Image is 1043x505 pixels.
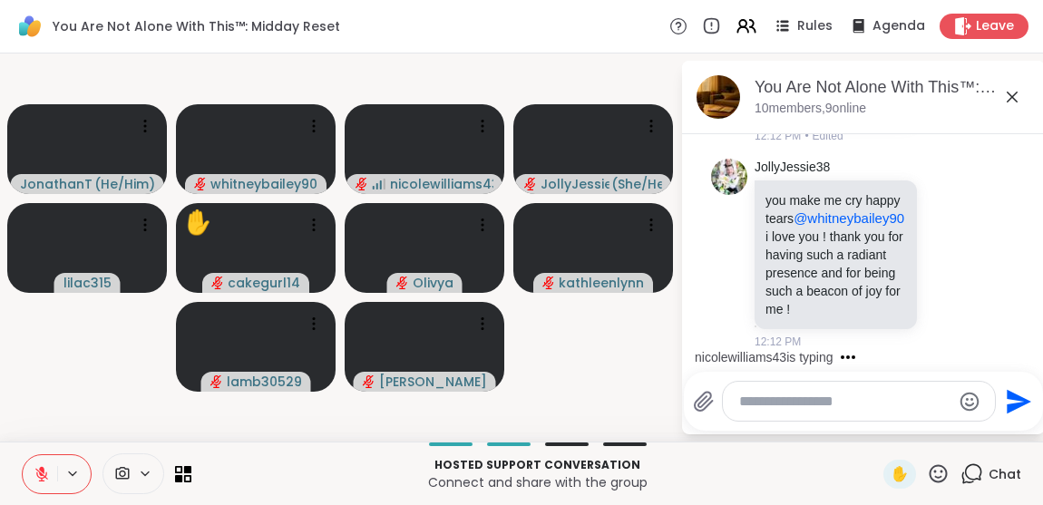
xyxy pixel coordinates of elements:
[210,375,223,388] span: audio-muted
[872,17,925,35] span: Agenda
[755,334,801,350] span: 12:12 PM
[697,75,740,119] img: You Are Not Alone With This™: Midday Reset, Oct 11
[183,205,212,240] div: ✋
[227,373,302,391] span: lamb30529
[797,17,833,35] span: Rules
[390,175,493,193] span: nicolewilliams43
[228,274,300,292] span: cakegurl14
[20,175,93,193] span: JonathanT
[541,175,609,193] span: JollyJessie38
[63,274,112,292] span: lilac315
[794,210,904,226] span: @whitneybailey90
[211,277,224,289] span: audio-muted
[996,381,1037,422] button: Send
[611,175,662,193] span: ( She/Her )
[813,128,843,144] span: Edited
[695,348,833,366] div: nicolewilliams43 is typing
[804,128,808,144] span: •
[524,178,537,190] span: audio-muted
[891,463,909,485] span: ✋
[356,178,368,190] span: audio-muted
[959,391,980,413] button: Emoji picker
[396,277,409,289] span: audio-muted
[542,277,555,289] span: audio-muted
[413,274,453,292] span: Olivya
[765,191,906,318] p: you make me cry happy tears i love you ! thank you for having such a radiant presence and for bei...
[989,465,1021,483] span: Chat
[755,128,801,144] span: 12:12 PM
[739,393,950,411] textarea: Type your message
[202,473,872,491] p: Connect and share with the group
[94,175,155,193] span: ( He/Him )
[194,178,207,190] span: audio-muted
[53,17,340,35] span: You Are Not Alone With This™: Midday Reset
[15,11,45,42] img: ShareWell Logomark
[559,274,644,292] span: kathleenlynn
[755,159,830,177] a: JollyJessie38
[210,175,317,193] span: whitneybailey90
[379,373,487,391] span: [PERSON_NAME]
[755,100,866,118] p: 10 members, 9 online
[711,159,747,195] img: https://sharewell-space-live.sfo3.digitaloceanspaces.com/user-generated/3602621c-eaa5-4082-863a-9...
[363,375,375,388] span: audio-muted
[976,17,1014,35] span: Leave
[755,76,1030,99] div: You Are Not Alone With This™: Midday Reset, [DATE]
[202,457,872,473] p: Hosted support conversation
